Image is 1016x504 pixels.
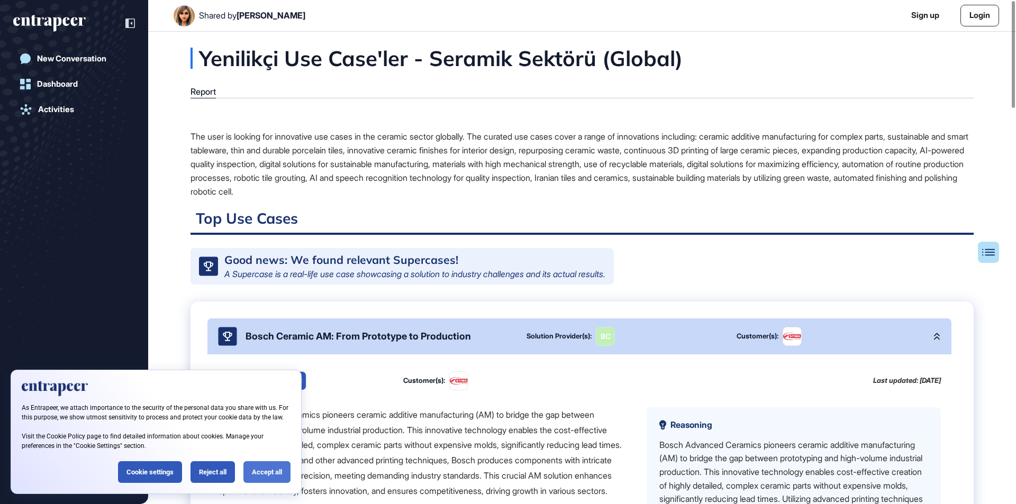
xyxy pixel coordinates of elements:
div: entrapeer-logo [13,15,86,32]
span: [PERSON_NAME] [237,10,305,21]
div: Bosch Advanced Ceramics pioneers ceramic additive manufacturing (AM) to bridge the gap between pr... [218,407,630,499]
div: BC [601,331,611,342]
div: A Supercase is a real-life use case showcasing a solution to industry challenges and its actual r... [224,270,605,278]
a: Sign up [911,10,939,22]
div: Bosch Ceramic AM: From Prototype to Production [246,331,471,342]
img: STIWA Group-logo [783,333,801,340]
h2: Top Use Cases [190,209,974,235]
div: Customer(s): [737,333,778,340]
span: Reasoning [670,420,712,429]
div: Good news: We found relevant Supercases! [224,254,458,265]
div: New Conversation [37,54,106,63]
div: Dashboard [37,79,78,89]
div: Last updated: [DATE] [873,377,941,384]
div: Report [190,87,216,97]
img: STIWA Group-logo [450,377,468,384]
div: The user is looking for innovative use cases in the ceramic sector globally. The curated use case... [190,130,974,198]
img: User Image [174,5,195,26]
div: Activities [38,105,74,114]
div: Shared by [199,11,305,21]
div: Customer(s): [403,377,445,384]
div: Solution Provider(s): [527,333,592,340]
a: Login [960,5,999,26]
div: Yenilikçi Use Case'ler - Seramik Sektörü (Global) [190,48,788,69]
